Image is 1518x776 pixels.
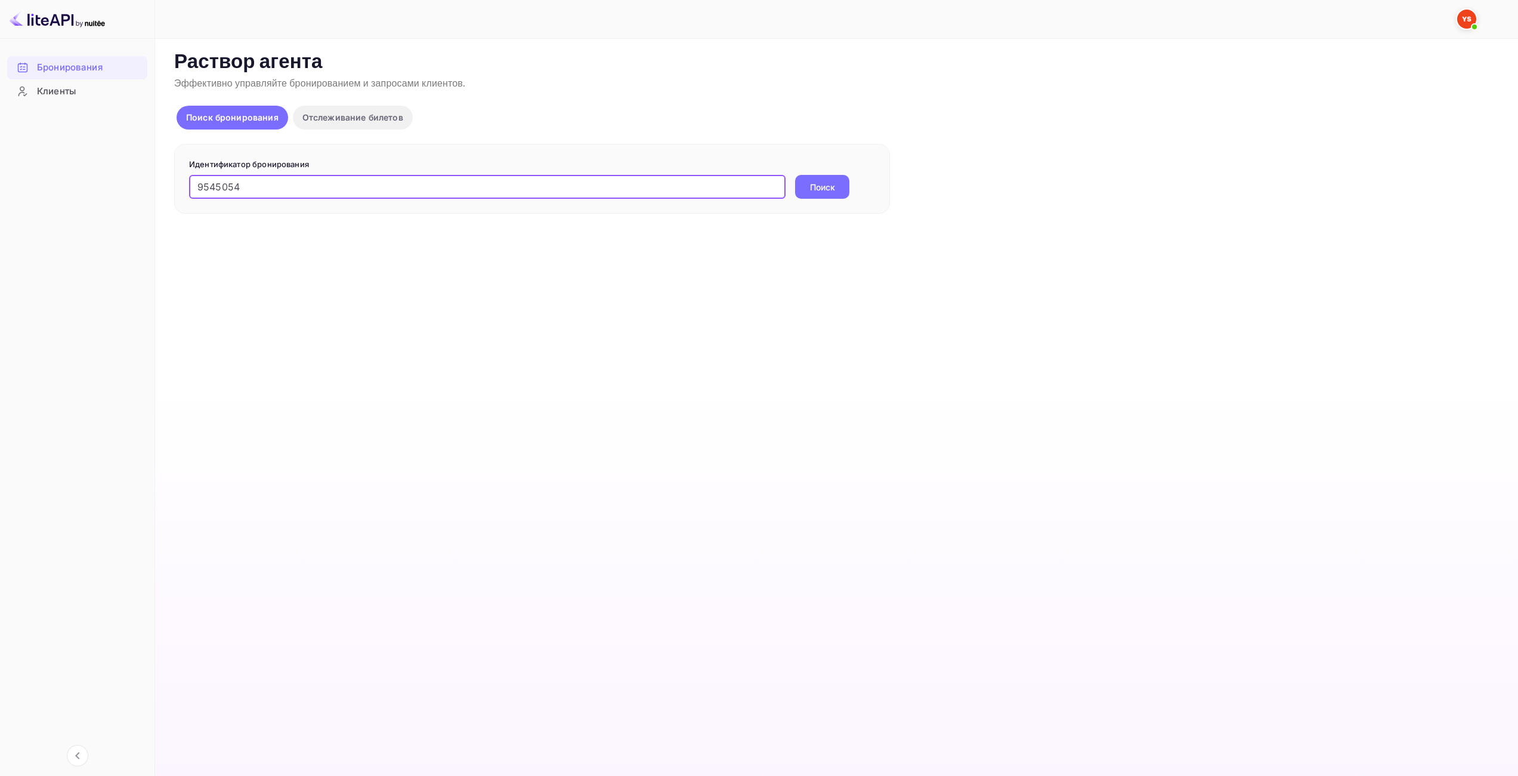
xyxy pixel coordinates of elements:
[189,159,309,169] ya-tr-span: Идентификатор бронирования
[37,85,76,98] ya-tr-span: Клиенты
[174,78,465,90] ya-tr-span: Эффективно управляйте бронированием и запросами клиентов.
[795,175,849,199] button: Поиск
[810,181,835,193] ya-tr-span: Поиск
[7,80,147,103] div: Клиенты
[37,61,103,75] ya-tr-span: Бронирования
[7,56,147,78] a: Бронирования
[67,745,88,766] button: Свернуть навигацию
[302,112,403,122] ya-tr-span: Отслеживание билетов
[7,80,147,102] a: Клиенты
[186,112,279,122] ya-tr-span: Поиск бронирования
[174,50,323,75] ya-tr-span: Раствор агента
[189,175,786,199] input: Введите идентификатор бронирования (например, 63782194)
[7,56,147,79] div: Бронирования
[1457,10,1476,29] img: Служба Поддержки Яндекса
[10,10,105,29] img: Логотип LiteAPI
